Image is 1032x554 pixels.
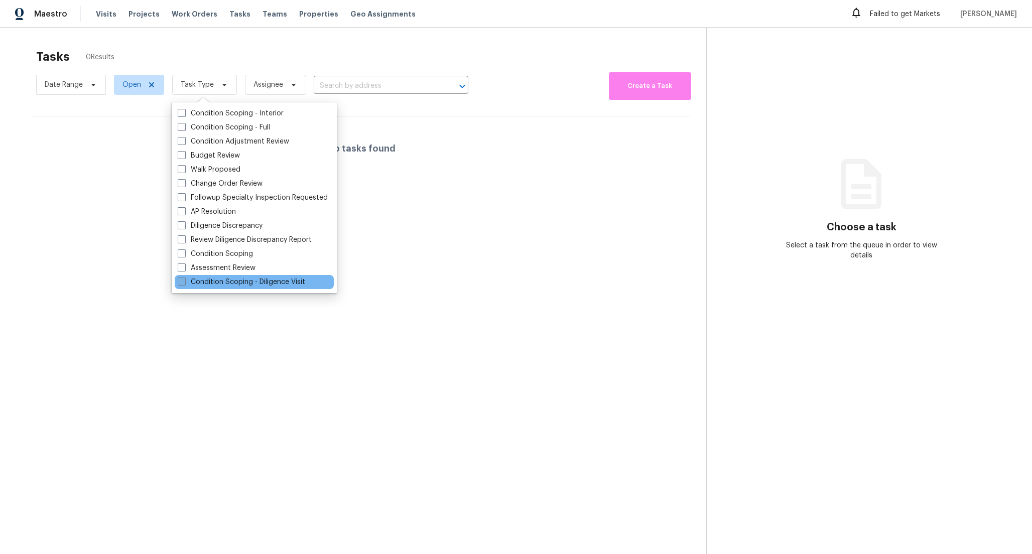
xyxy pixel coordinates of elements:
[178,263,255,273] label: Assessment Review
[850,6,1017,22] div: Failed to get Markets
[178,193,328,203] label: Followup Specialty Inspection Requested
[178,221,263,231] label: Diligence Discrepancy
[609,72,691,100] button: Create a Task
[122,80,141,90] span: Open
[178,165,240,175] label: Walk Proposed
[86,52,114,62] span: 0 Results
[178,249,253,259] label: Condition Scoping
[350,9,416,19] span: Geo Assignments
[128,9,160,19] span: Projects
[181,80,214,90] span: Task Type
[34,9,67,19] span: Maestro
[178,122,270,132] label: Condition Scoping - Full
[178,235,312,245] label: Review Diligence Discrepancy Report
[45,80,83,90] span: Date Range
[784,240,939,260] div: Select a task from the queue in order to view details
[455,79,469,93] button: Open
[178,179,263,189] label: Change Order Review
[956,9,1017,19] span: [PERSON_NAME]
[263,9,287,19] span: Teams
[172,9,217,19] span: Work Orders
[36,52,70,62] h2: Tasks
[253,80,283,90] span: Assignee
[827,222,896,232] h3: Choose a task
[299,9,338,19] span: Properties
[178,207,236,217] label: AP Resolution
[327,144,396,154] h4: No tasks found
[178,151,240,161] label: Budget Review
[614,80,686,92] span: Create a Task
[96,9,116,19] span: Visits
[314,78,440,94] input: Search by address
[178,108,284,118] label: Condition Scoping - Interior
[178,136,289,147] label: Condition Adjustment Review
[178,277,305,287] label: Condition Scoping - Diligence Visit
[229,11,250,18] span: Tasks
